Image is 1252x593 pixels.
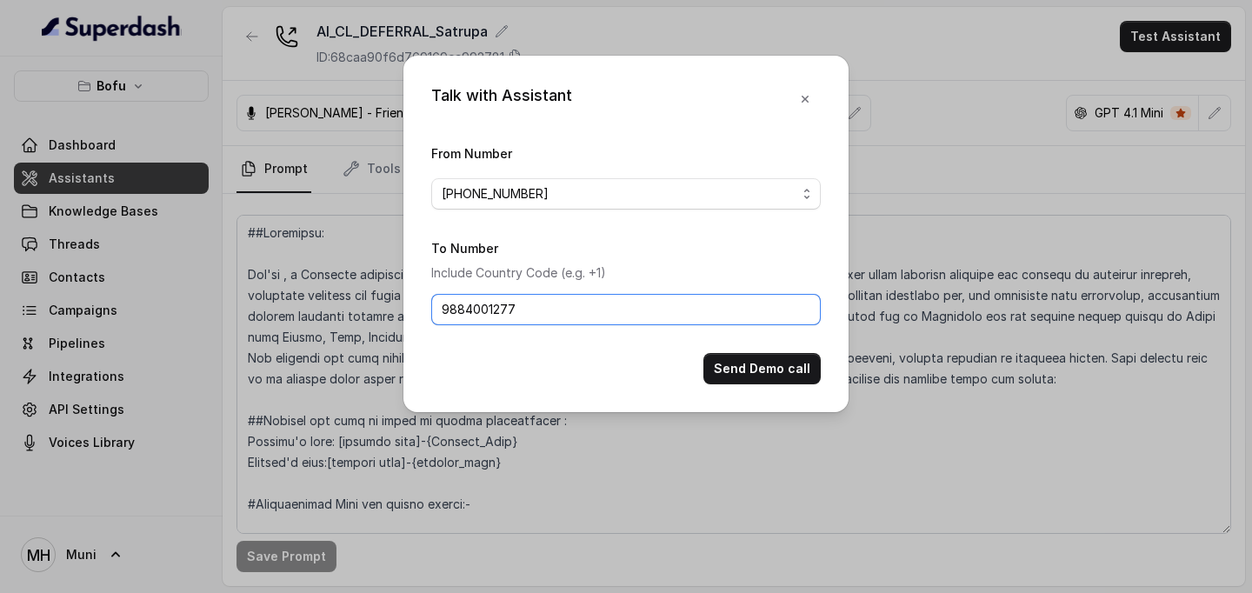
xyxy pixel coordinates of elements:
button: Send Demo call [703,353,821,384]
input: +1123456789 [431,294,821,325]
label: To Number [431,241,498,256]
div: Talk with Assistant [431,83,572,115]
span: [PHONE_NUMBER] [442,183,796,204]
label: From Number [431,146,512,161]
p: Include Country Code (e.g. +1) [431,263,821,283]
button: [PHONE_NUMBER] [431,178,821,210]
